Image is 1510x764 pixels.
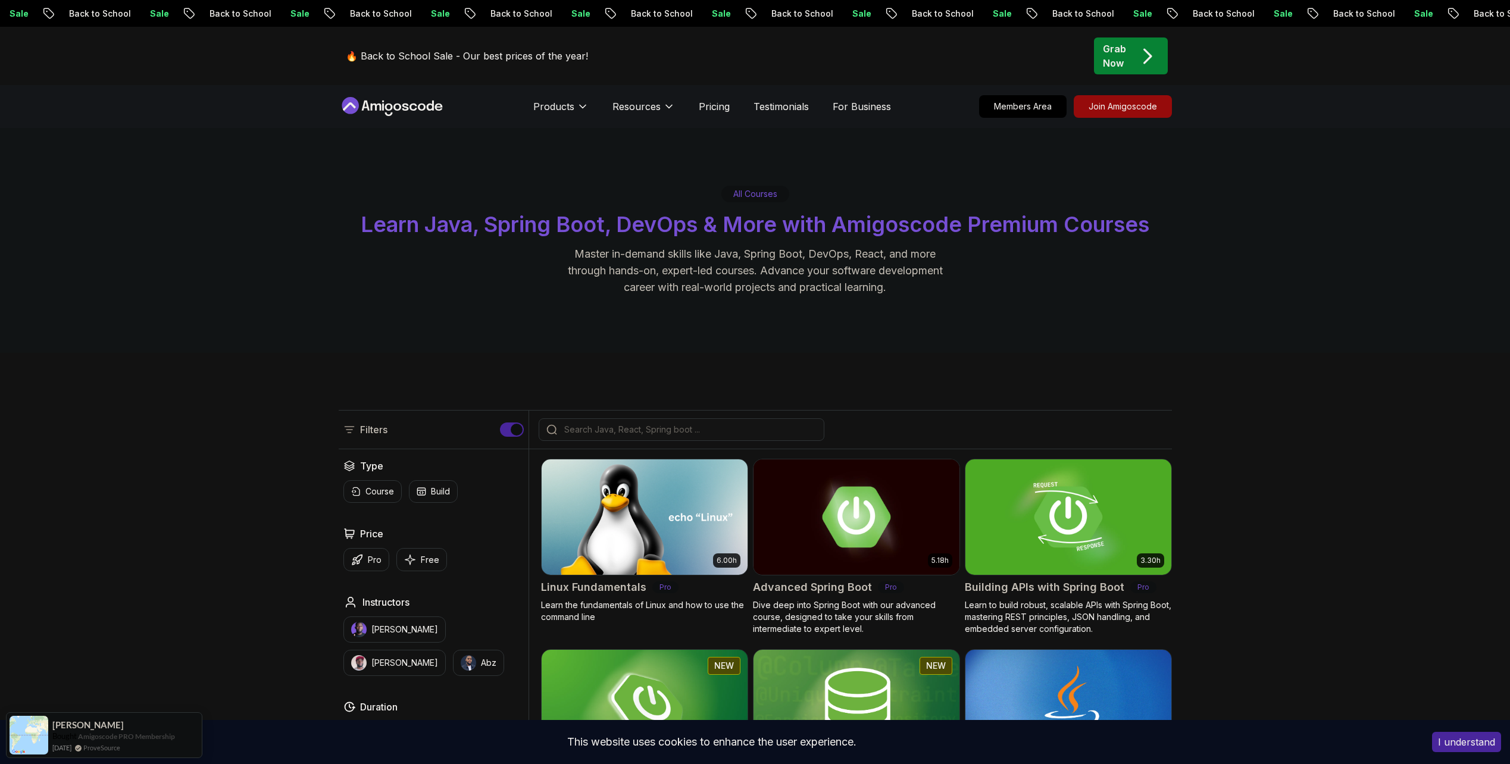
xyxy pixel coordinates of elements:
[360,700,398,714] h2: Duration
[421,554,439,566] p: Free
[343,548,389,571] button: Pro
[453,8,534,20] p: Back to School
[717,556,737,565] p: 6.00h
[562,424,817,436] input: Search Java, React, Spring boot ...
[534,8,572,20] p: Sale
[833,99,891,114] a: For Business
[368,554,382,566] p: Pro
[83,743,120,753] a: ProveSource
[753,599,960,635] p: Dive deep into Spring Boot with our advanced course, designed to take your skills from intermedia...
[453,650,504,676] button: instructor imgAbz
[1296,8,1377,20] p: Back to School
[754,99,809,114] a: Testimonials
[980,96,1066,117] p: Members Area
[878,581,904,593] p: Pro
[52,731,77,741] span: Bought
[533,99,574,114] p: Products
[52,743,71,753] span: [DATE]
[955,8,993,20] p: Sale
[393,8,432,20] p: Sale
[754,459,959,575] img: Advanced Spring Boot card
[32,8,112,20] p: Back to School
[52,720,124,730] span: [PERSON_NAME]
[9,729,1414,755] div: This website uses cookies to enhance the user experience.
[343,480,402,503] button: Course
[533,99,589,123] button: Products
[112,8,151,20] p: Sale
[541,599,748,623] p: Learn the fundamentals of Linux and how to use the command line
[371,624,438,635] p: [PERSON_NAME]
[10,716,48,754] img: provesource social proof notification image
[365,486,394,497] p: Course
[1236,8,1274,20] p: Sale
[965,579,1124,596] h2: Building APIs with Spring Boot
[733,188,777,200] p: All Courses
[1074,95,1172,118] a: Join Amigoscode
[674,8,712,20] p: Sale
[1432,732,1501,752] button: Accept cookies
[1155,8,1236,20] p: Back to School
[343,650,446,676] button: instructor img[PERSON_NAME]
[965,599,1172,635] p: Learn to build robust, scalable APIs with Spring Boot, mastering REST principles, JSON handling, ...
[593,8,674,20] p: Back to School
[461,655,476,671] img: instructor img
[361,211,1149,237] span: Learn Java, Spring Boot, DevOps & More with Amigoscode Premium Courses
[481,657,496,669] p: Abz
[360,422,387,437] p: Filters
[926,660,946,672] p: NEW
[1074,96,1171,117] p: Join Amigoscode
[172,8,253,20] p: Back to School
[652,581,679,593] p: Pro
[734,8,815,20] p: Back to School
[874,8,955,20] p: Back to School
[362,595,409,609] h2: Instructors
[346,49,588,63] p: 🔥 Back to School Sale - Our best prices of the year!
[541,459,748,623] a: Linux Fundamentals card6.00hLinux FundamentalsProLearn the fundamentals of Linux and how to use t...
[542,459,748,575] img: Linux Fundamentals card
[351,655,367,671] img: instructor img
[612,99,661,114] p: Resources
[541,579,646,596] h2: Linux Fundamentals
[965,459,1172,635] a: Building APIs with Spring Boot card3.30hBuilding APIs with Spring BootProLearn to build robust, s...
[815,8,853,20] p: Sale
[360,459,383,473] h2: Type
[979,95,1067,118] a: Members Area
[371,657,438,669] p: [PERSON_NAME]
[612,99,675,123] button: Resources
[253,8,291,20] p: Sale
[1103,42,1126,70] p: Grab Now
[931,556,949,565] p: 5.18h
[753,579,872,596] h2: Advanced Spring Boot
[1140,556,1161,565] p: 3.30h
[409,480,458,503] button: Build
[78,731,175,741] a: Amigoscode PRO Membership
[699,99,730,114] a: Pricing
[965,459,1171,575] img: Building APIs with Spring Boot card
[1096,8,1134,20] p: Sale
[360,527,383,541] h2: Price
[312,8,393,20] p: Back to School
[1015,8,1096,20] p: Back to School
[555,246,955,296] p: Master in-demand skills like Java, Spring Boot, DevOps, React, and more through hands-on, expert-...
[1377,8,1415,20] p: Sale
[431,486,450,497] p: Build
[343,616,446,643] button: instructor img[PERSON_NAME]
[753,459,960,635] a: Advanced Spring Boot card5.18hAdvanced Spring BootProDive deep into Spring Boot with our advanced...
[714,660,734,672] p: NEW
[1130,581,1156,593] p: Pro
[351,622,367,637] img: instructor img
[396,548,447,571] button: Free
